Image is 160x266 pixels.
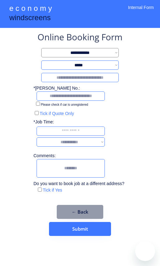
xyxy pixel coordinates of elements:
[135,241,155,261] iframe: Button to launch messaging window
[33,85,80,91] div: *[PERSON_NAME] No.:
[49,222,111,236] button: Submit
[33,153,58,159] div: Comments:
[128,5,154,19] div: Internal Form
[40,111,74,116] label: Tick if Quote Only
[9,12,51,24] div: windscreens
[33,119,58,125] div: *Job Time:
[41,103,88,106] label: Please check if car is unregistered
[38,31,122,45] div: Online Booking Form
[9,3,52,15] div: e c o n o m y
[43,188,62,193] label: Tick if Yes
[33,181,129,187] div: Do you want to book job at a different address?
[57,205,103,219] button: ← Back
